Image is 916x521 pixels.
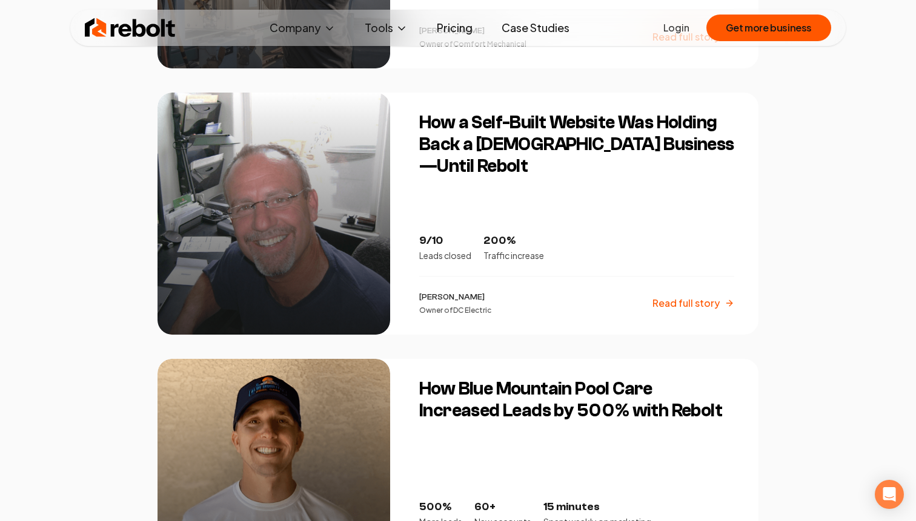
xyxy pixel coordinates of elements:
[706,15,831,41] button: Get more business
[427,16,482,40] a: Pricing
[419,378,734,422] h3: How Blue Mountain Pool Care Increased Leads by 500% with Rebolt
[474,499,531,516] p: 60+
[260,16,345,40] button: Company
[158,93,758,335] a: How a Self-Built Website Was Holding Back a 22-Year-Old Business—Until Rebolt How a Self-Built We...
[492,16,579,40] a: Case Studies
[663,21,689,35] a: Login
[355,16,417,40] button: Tools
[419,291,491,303] p: [PERSON_NAME]
[419,232,471,249] p: 9/10
[419,112,734,177] h3: How a Self-Built Website Was Holding Back a [DEMOGRAPHIC_DATA] Business—Until Rebolt
[419,306,491,315] p: Owner of DC Electric
[419,249,471,261] p: Leads closed
[875,480,904,509] div: Open Intercom Messenger
[543,499,651,516] p: 15 minutes
[483,249,544,261] p: Traffic increase
[483,232,544,249] p: 200%
[419,499,462,516] p: 500%
[85,16,176,40] img: Rebolt Logo
[652,296,720,310] p: Read full story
